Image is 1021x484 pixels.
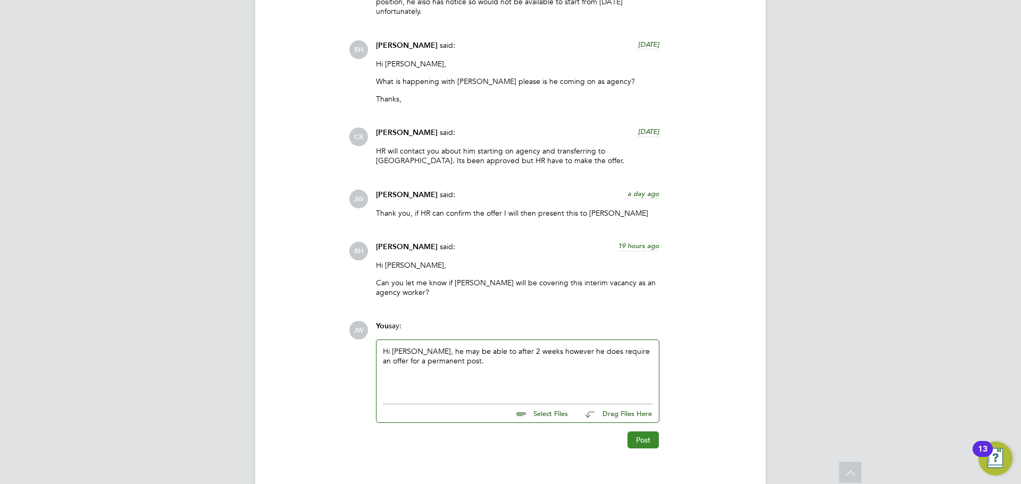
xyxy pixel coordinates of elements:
[349,242,368,260] span: RH
[638,40,659,49] span: [DATE]
[440,128,455,137] span: said:
[376,77,659,86] p: What is happening with [PERSON_NAME] please is he coming on as agency?
[349,190,368,208] span: JW
[576,403,652,425] button: Drag Files Here
[440,190,455,199] span: said:
[627,189,659,198] span: a day ago
[627,431,659,448] button: Post
[383,346,652,392] div: Hi [PERSON_NAME], he may be able to after 2 weeks however he does require an offer for a permanen...
[349,40,368,59] span: RH
[376,190,438,199] span: [PERSON_NAME]
[376,146,659,165] p: HR will contact you about him starting on agency and transferring to [GEOGRAPHIC_DATA]. Its been ...
[376,321,389,330] span: You
[440,40,455,50] span: said:
[376,208,659,218] p: Thank you, if HR can confirm the offer I will then present this to [PERSON_NAME]
[349,321,368,339] span: JW
[638,127,659,136] span: [DATE]
[376,94,659,104] p: Thanks,
[978,441,1012,475] button: Open Resource Center, 13 new notifications
[376,59,659,69] p: Hi [PERSON_NAME],
[349,128,368,146] span: CR
[376,41,438,50] span: [PERSON_NAME]
[376,260,659,270] p: Hi [PERSON_NAME],
[440,242,455,251] span: said:
[376,242,438,251] span: [PERSON_NAME]
[376,128,438,137] span: [PERSON_NAME]
[376,321,659,339] div: say:
[376,278,659,297] p: Can you let me know if [PERSON_NAME] will be covering this interim vacancy as an agency worker?
[618,241,659,250] span: 19 hours ago
[978,449,987,463] div: 13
